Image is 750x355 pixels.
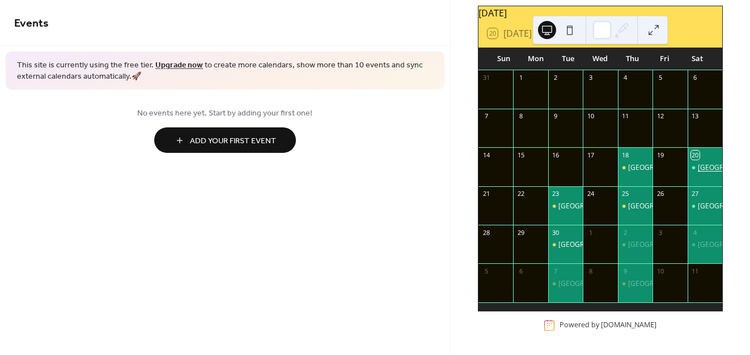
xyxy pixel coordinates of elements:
button: Add Your First Event [154,127,296,153]
div: 1 [586,228,595,237]
div: 13 [691,112,700,121]
div: 2 [552,74,560,82]
div: Zumba Brighthelm Centre - Free Car Park [618,202,652,211]
div: Zumba Brighthelm Centre - Free Car Park [548,202,583,211]
div: 8 [586,267,595,275]
div: 11 [691,267,700,275]
div: Zumba Brighthelm Centre - Free Car Park [618,240,652,250]
a: Upgrade now [155,58,203,73]
div: 6 [691,74,700,82]
div: Fri [649,48,681,70]
div: 19 [656,151,664,159]
div: Sat [681,48,713,70]
div: 18 [621,151,630,159]
div: 5 [482,267,490,275]
div: 17 [586,151,595,159]
div: 29 [516,228,525,237]
div: 28 [482,228,490,237]
a: [DOMAIN_NAME] [601,320,656,330]
a: Add Your First Event [14,127,436,153]
div: Zumba Brighthelm Centre - Free Car Park [548,240,583,250]
div: Mon [520,48,552,70]
span: Events [14,12,49,35]
div: Zumba Brighthelm Centre - Free Car Park [618,163,652,173]
div: 25 [621,190,630,198]
div: Powered by [560,320,656,330]
div: Tue [552,48,584,70]
div: 3 [586,74,595,82]
div: 27 [691,190,700,198]
div: Sun [488,48,520,70]
div: 4 [691,228,700,237]
div: 22 [516,190,525,198]
div: 20 [691,151,700,159]
div: 14 [482,151,490,159]
div: 4 [621,74,630,82]
div: 12 [656,112,664,121]
div: Wed [584,48,616,70]
div: 10 [656,267,664,275]
div: Zumba Preston Park [688,163,722,173]
div: 2 [621,228,630,237]
div: 11 [621,112,630,121]
div: 6 [516,267,525,275]
div: Zumba Preston Park [688,240,722,250]
div: 7 [552,267,560,275]
div: 31 [482,74,490,82]
span: This site is currently using the free tier. to create more calendars, show more than 10 events an... [17,60,433,82]
div: 23 [552,190,560,198]
div: 16 [552,151,560,159]
div: 9 [621,267,630,275]
div: [GEOGRAPHIC_DATA] - [GEOGRAPHIC_DATA] [558,240,701,250]
div: Thu [616,48,649,70]
span: No events here yet. Start by adding your first one! [14,108,436,119]
div: 24 [586,190,595,198]
div: 7 [482,112,490,121]
span: Add Your First Event [190,135,276,147]
div: 9 [552,112,560,121]
div: 8 [516,112,525,121]
div: Zumba Preston Park [688,202,722,211]
div: 21 [482,190,490,198]
div: 3 [656,228,664,237]
div: [DATE] [478,6,722,20]
div: [GEOGRAPHIC_DATA] - [GEOGRAPHIC_DATA] [558,202,701,211]
div: 5 [656,74,664,82]
div: [GEOGRAPHIC_DATA] - [GEOGRAPHIC_DATA] [558,279,701,289]
div: Zumba Brighthelm Centre - Free Car Park [618,279,652,289]
div: Zumba Brighthelm Centre - Free Car Park [548,279,583,289]
div: 1 [516,74,525,82]
div: 10 [586,112,595,121]
div: 15 [516,151,525,159]
div: 30 [552,228,560,237]
div: 26 [656,190,664,198]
